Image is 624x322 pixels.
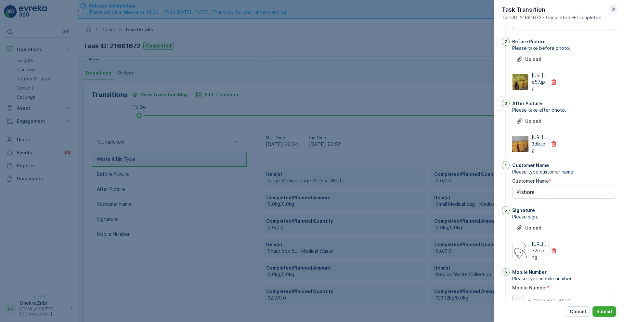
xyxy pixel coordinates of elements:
button: Upload File [512,116,545,126]
span: Please take after photo. [512,107,616,113]
div: 4 [502,161,510,169]
span: Please sign. [512,214,616,220]
span: Please take before photo. [512,45,616,51]
p: [URL]..3db.jpg [532,134,547,154]
input: 1 (702) 123-4567 [512,295,616,308]
p: [URL]..e57.jpg [532,72,547,92]
label: Mobile Number [512,285,547,290]
p: Upload [525,118,541,124]
button: Upload File [512,54,545,64]
p: Customer Name [512,162,549,169]
p: Submit [596,308,612,315]
button: Upload File [512,223,545,233]
p: Upload [525,225,541,231]
img: Media Preview [513,74,528,90]
p: Cancel [570,308,586,315]
div: 5 [502,206,510,214]
p: Task Transition [502,5,602,14]
label: Customer Name [512,178,549,184]
img: Media Preview [512,136,528,152]
div: 6 [502,268,510,276]
img: Media Preview [513,243,528,259]
p: Before Picture [512,38,546,45]
div: 3 [502,100,510,107]
p: After Picture [512,100,542,107]
p: Upload [525,56,541,63]
span: Please type mobile number. [512,275,616,282]
button: Cancel [566,306,590,317]
span: Task ID: 21681672 - Completed -> Completed [502,14,602,21]
span: Please type customer name. [512,169,616,175]
button: Submit [592,306,616,317]
div: 2 [502,38,510,46]
p: [URL]..72e.png [532,241,547,260]
p: Mobile Number [512,269,547,275]
p: Signature [512,207,535,214]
